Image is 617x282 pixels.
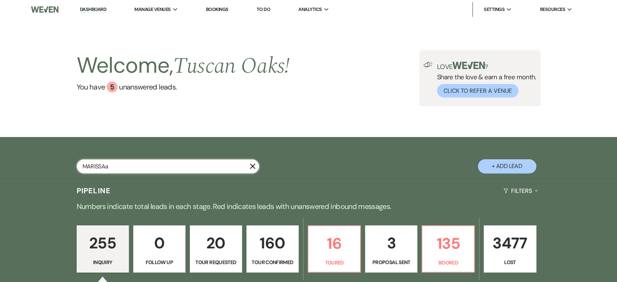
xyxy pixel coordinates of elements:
[257,6,270,12] a: To Do
[422,225,475,273] a: 135Booked
[313,259,356,267] p: Toured
[77,225,129,273] a: 255Inquiry
[77,50,290,81] h2: Welcome,
[251,231,294,255] p: 160
[80,6,106,13] a: Dashboard
[501,181,540,201] button: Filters
[81,231,124,255] p: 255
[81,258,124,266] p: Inquiry
[540,6,565,13] span: Resources
[370,231,413,255] p: 3
[427,231,470,256] p: 135
[77,159,259,174] input: Search by name, event date, email address or phone number
[138,258,181,266] p: Follow Up
[488,258,531,266] p: Lost
[452,62,485,69] img: weven-logo-green.svg
[298,6,322,13] span: Analytics
[437,62,536,70] p: Love ?
[134,6,170,13] span: Manage Venues
[173,49,290,83] span: Tuscan Oaks !
[424,62,433,68] img: loud-speaker-illustration.svg
[488,231,531,255] p: 3477
[246,225,299,273] a: 160Tour Confirmed
[190,225,242,273] a: 20Tour Requested
[46,201,571,212] p: Numbers indicate total leads in each stage. Red indicates leads with unanswered inbound messages.
[206,6,229,12] a: Bookings
[437,84,518,98] button: Click to Refer a Venue
[484,6,505,13] span: Settings
[195,258,237,266] p: Tour Requested
[251,258,294,266] p: Tour Confirmed
[77,81,290,92] a: You have 5 unanswered leads.
[77,186,111,196] h3: Pipeline
[308,225,361,273] a: 16Toured
[107,81,118,92] div: 5
[478,159,536,174] button: + Add Lead
[427,259,470,267] p: Booked
[133,225,185,273] a: 0Follow Up
[370,258,413,266] p: Proposal Sent
[195,231,237,255] p: 20
[365,225,417,273] a: 3Proposal Sent
[313,231,356,256] p: 16
[31,2,59,17] img: Weven Logo
[433,62,536,98] div: Share the love & earn a free month.
[138,231,181,255] p: 0
[484,225,536,273] a: 3477Lost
